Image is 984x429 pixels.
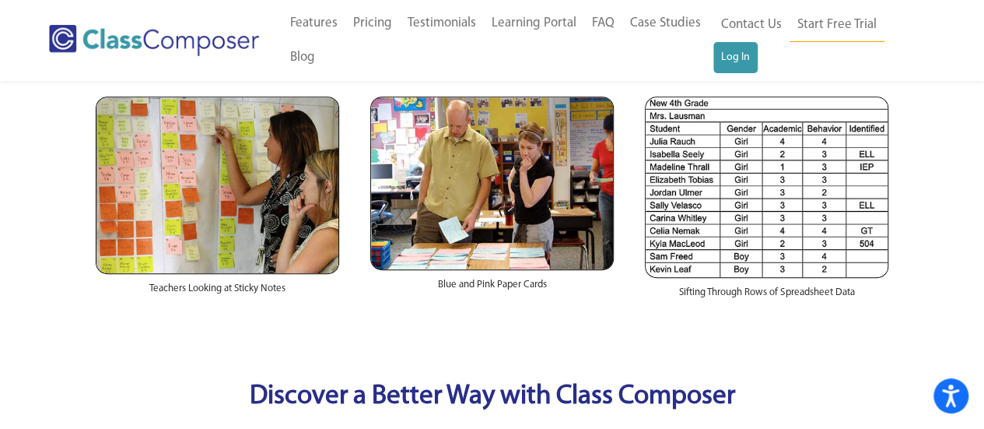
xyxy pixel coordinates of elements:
[622,6,709,40] a: Case Studies
[370,270,614,308] div: Blue and Pink Paper Cards
[282,6,713,75] nav: Header Menu
[484,6,584,40] a: Learning Portal
[713,8,790,42] a: Contact Us
[80,378,905,417] p: Discover a Better Way with Class Composer
[645,97,888,278] img: Spreadsheets
[713,42,758,73] a: Log In
[370,97,614,270] img: Blue and Pink Paper Cards
[96,274,339,311] div: Teachers Looking at Sticky Notes
[400,6,484,40] a: Testimonials
[713,8,923,73] nav: Header Menu
[96,97,339,274] img: Teachers Looking at Sticky Notes
[49,25,259,56] img: Class Composer
[282,40,323,75] a: Blog
[345,6,400,40] a: Pricing
[584,6,622,40] a: FAQ
[645,278,888,315] div: Sifting Through Rows of Spreadsheet Data
[282,6,345,40] a: Features
[790,8,884,43] a: Start Free Trial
